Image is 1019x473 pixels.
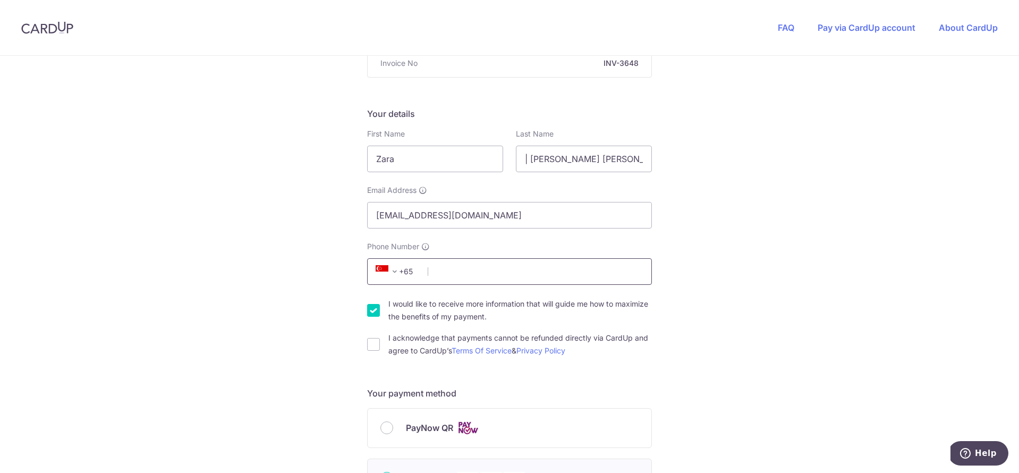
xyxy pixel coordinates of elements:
input: Last name [516,146,652,172]
a: Privacy Policy [516,346,565,355]
label: I acknowledge that payments cannot be refunded directly via CardUp and agree to CardUp’s & [388,332,652,357]
h5: Your details [367,107,652,120]
h5: Your payment method [367,387,652,400]
div: PayNow QR Cards logo [380,421,639,435]
label: First Name [367,129,405,139]
a: About CardUp [939,22,998,33]
img: Cards logo [457,421,479,435]
label: Last Name [516,129,554,139]
span: +65 [376,265,401,278]
a: FAQ [778,22,794,33]
input: Email address [367,202,652,229]
label: I would like to receive more information that will guide me how to maximize the benefits of my pa... [388,298,652,323]
iframe: Opens a widget where you can find more information [950,441,1008,468]
strong: INV-3648 [422,58,639,69]
span: +65 [372,265,420,278]
a: Pay via CardUp account [818,22,915,33]
span: Invoice No [380,58,418,69]
img: CardUp [21,21,73,34]
input: First name [367,146,503,172]
span: PayNow QR [406,421,453,434]
span: Email Address [367,185,417,196]
span: Phone Number [367,241,419,252]
a: Terms Of Service [452,346,512,355]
